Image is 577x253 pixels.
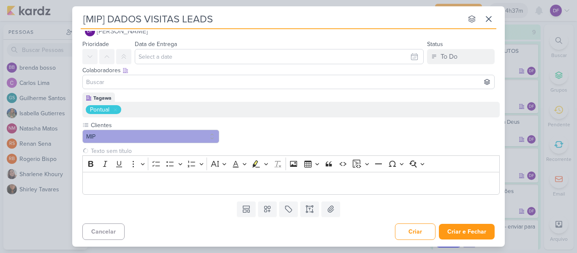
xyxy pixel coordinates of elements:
button: Criar [395,223,435,240]
div: Colaboradores [82,66,495,75]
button: Cancelar [82,223,125,240]
input: Kard Sem Título [81,11,463,27]
div: Diego Freitas [85,26,95,36]
label: Data de Entrega [135,41,177,48]
label: Clientes [90,121,219,130]
div: Tagawa [93,94,112,102]
input: Texto sem título [89,147,500,155]
span: [PERSON_NAME] [97,26,148,36]
button: To Do [427,49,495,64]
p: DF [87,29,93,34]
label: Prioridade [82,41,109,48]
div: Pontual [90,105,109,114]
div: To Do [441,52,457,62]
label: Status [427,41,443,48]
button: MIP [82,130,219,143]
div: Editor toolbar [82,155,500,172]
input: Buscar [84,77,493,87]
button: Criar e Fechar [439,224,495,239]
div: Editor editing area: main [82,172,500,195]
button: DF [PERSON_NAME] [82,24,495,39]
input: Select a date [135,49,424,64]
